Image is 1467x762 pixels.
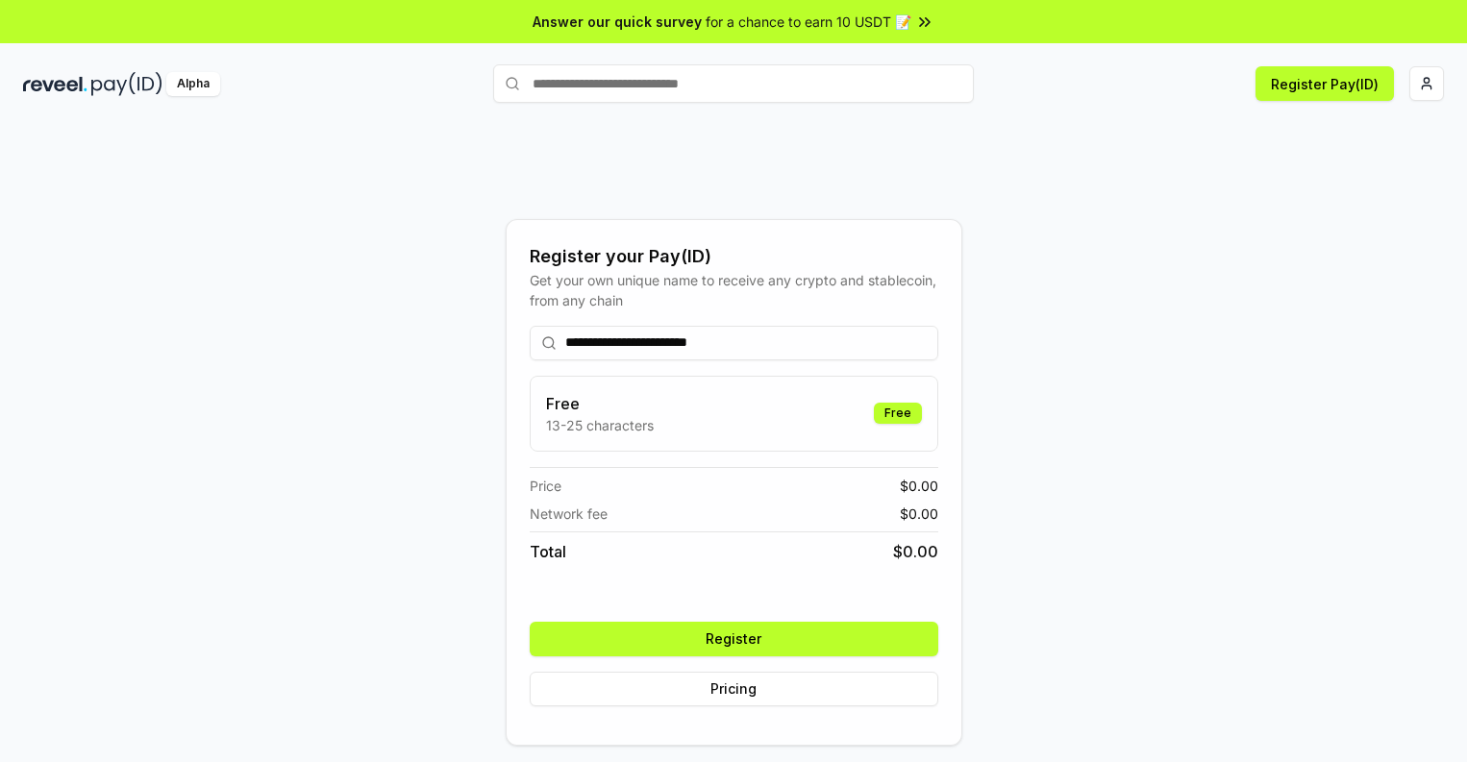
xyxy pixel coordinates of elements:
[893,540,938,563] span: $ 0.00
[530,504,608,524] span: Network fee
[166,72,220,96] div: Alpha
[91,72,162,96] img: pay_id
[1256,66,1394,101] button: Register Pay(ID)
[530,622,938,656] button: Register
[546,392,654,415] h3: Free
[530,270,938,310] div: Get your own unique name to receive any crypto and stablecoin, from any chain
[706,12,911,32] span: for a chance to earn 10 USDT 📝
[900,476,938,496] span: $ 0.00
[23,72,87,96] img: reveel_dark
[900,504,938,524] span: $ 0.00
[530,672,938,706] button: Pricing
[533,12,702,32] span: Answer our quick survey
[530,540,566,563] span: Total
[530,476,561,496] span: Price
[874,403,922,424] div: Free
[530,243,938,270] div: Register your Pay(ID)
[546,415,654,435] p: 13-25 characters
